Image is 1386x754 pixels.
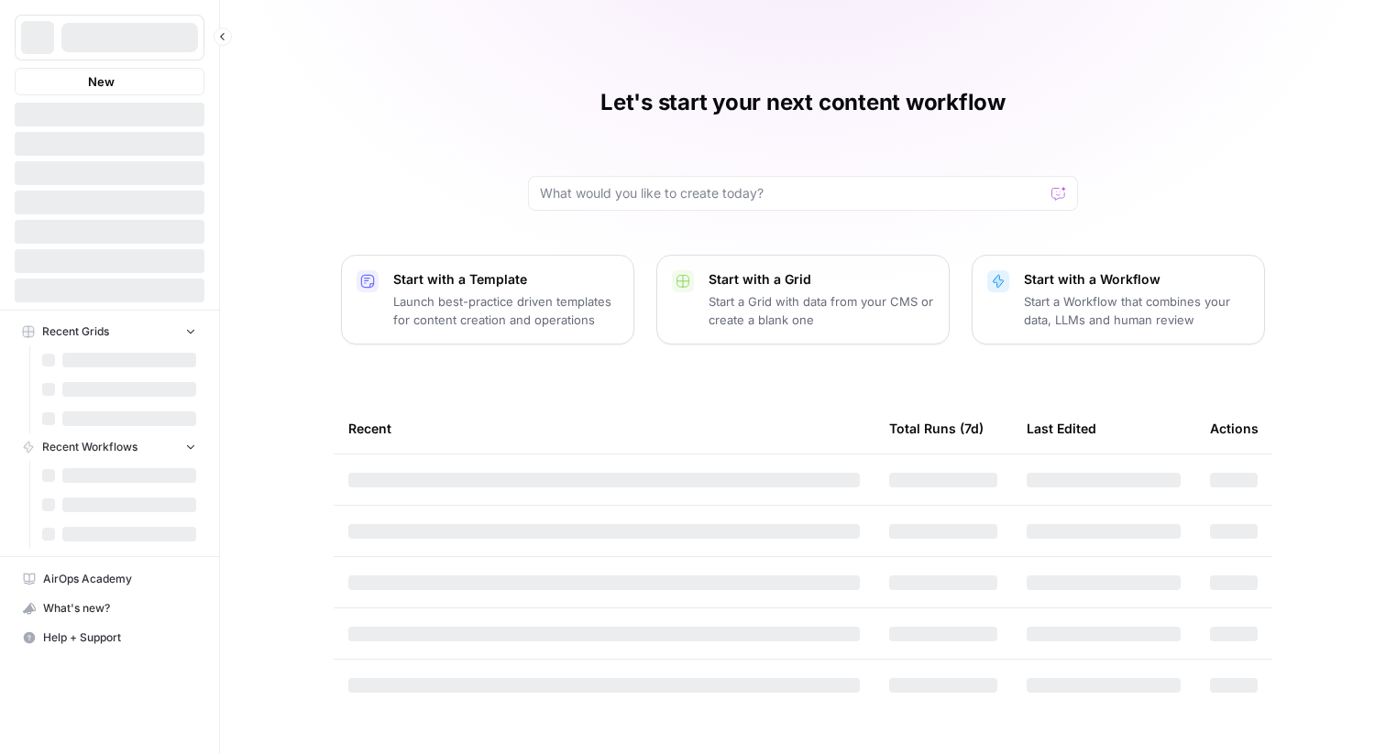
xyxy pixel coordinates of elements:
button: Recent Grids [15,318,204,345]
div: Last Edited [1027,403,1096,453]
span: Recent Workflows [42,439,137,455]
span: New [88,72,115,91]
p: Start with a Grid [709,270,934,289]
span: Recent Grids [42,323,109,340]
span: Help + Support [43,629,196,646]
div: What's new? [16,595,203,622]
button: Help + Support [15,623,204,652]
p: Launch best-practice driven templates for content creation and operations [393,292,619,329]
p: Start a Grid with data from your CMS or create a blank one [709,292,934,329]
p: Start with a Template [393,270,619,289]
p: Start a Workflow that combines your data, LLMs and human review [1024,292,1249,329]
p: Start with a Workflow [1024,270,1249,289]
a: AirOps Academy [15,564,204,594]
div: Total Runs (7d) [889,403,984,453]
button: What's new? [15,594,204,623]
input: What would you like to create today? [540,184,1044,202]
button: Start with a GridStart a Grid with data from your CMS or create a blank one [656,255,950,344]
span: AirOps Academy [43,571,196,587]
div: Actions [1210,403,1259,453]
button: New [15,68,204,95]
button: Recent Workflows [15,433,204,461]
div: Recent [348,403,860,453]
h1: Let's start your next content workflow [600,88,1006,117]
button: Start with a WorkflowStart a Workflow that combines your data, LLMs and human review [972,255,1265,344]
button: Start with a TemplateLaunch best-practice driven templates for content creation and operations [341,255,634,344]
